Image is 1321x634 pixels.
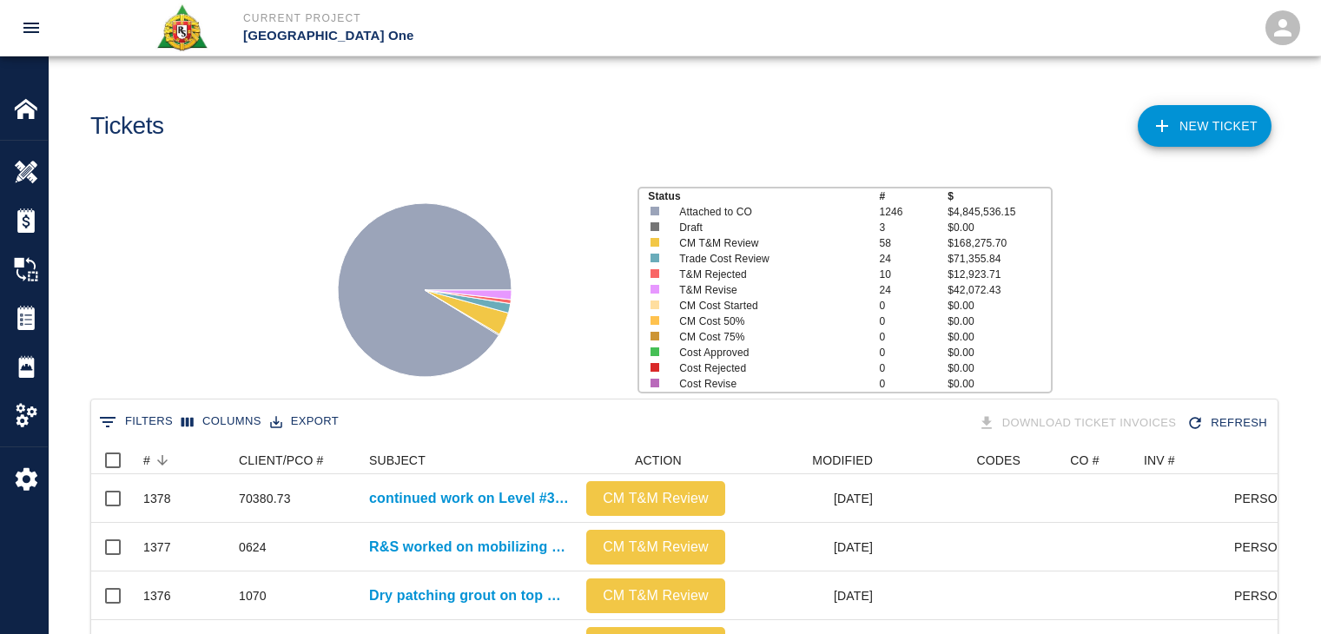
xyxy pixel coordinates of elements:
[10,7,52,49] button: open drawer
[879,329,948,345] p: 0
[1070,446,1099,474] div: CO #
[1138,105,1271,147] a: NEW TICKET
[679,267,859,282] p: T&M Rejected
[679,204,859,220] p: Attached to CO
[1144,446,1175,474] div: INV #
[948,314,1050,329] p: $0.00
[879,360,948,376] p: 0
[948,360,1050,376] p: $0.00
[369,488,569,509] a: continued work on Level #3 Headhouse and hallway installing Styrofoam.
[1029,446,1135,474] div: CO #
[734,474,882,523] div: [DATE]
[879,204,948,220] p: 1246
[948,298,1050,314] p: $0.00
[976,446,1020,474] div: CODES
[679,298,859,314] p: CM Cost Started
[239,490,291,507] div: 70380.73
[679,220,859,235] p: Draft
[635,446,682,474] div: ACTION
[879,376,948,392] p: 0
[679,314,859,329] p: CM Cost 50%
[882,446,1029,474] div: CODES
[143,446,150,474] div: #
[143,538,171,556] div: 1377
[1183,408,1274,439] div: Refresh the list
[948,267,1050,282] p: $12,923.71
[593,488,718,509] p: CM T&M Review
[948,204,1050,220] p: $4,845,536.15
[974,408,1184,439] div: Tickets download in groups of 15
[1183,408,1274,439] button: Refresh
[948,251,1050,267] p: $71,355.84
[593,585,718,606] p: CM T&M Review
[948,220,1050,235] p: $0.00
[734,446,882,474] div: MODIFIED
[879,220,948,235] p: 3
[948,282,1050,298] p: $42,072.43
[230,446,360,474] div: CLIENT/PCO #
[266,408,343,435] button: Export
[360,446,578,474] div: SUBJECT
[648,188,879,204] p: Status
[143,587,171,604] div: 1376
[734,571,882,620] div: [DATE]
[879,267,948,282] p: 10
[948,329,1050,345] p: $0.00
[143,490,171,507] div: 1378
[679,282,859,298] p: T&M Revise
[679,376,859,392] p: Cost Revise
[679,235,859,251] p: CM T&M Review
[90,112,164,141] h1: Tickets
[239,446,324,474] div: CLIENT/PCO #
[239,538,267,556] div: 0624
[879,314,948,329] p: 0
[879,298,948,314] p: 0
[239,587,267,604] div: 1070
[1135,446,1235,474] div: INV #
[243,26,755,46] p: [GEOGRAPHIC_DATA] One
[369,446,426,474] div: SUBJECT
[879,251,948,267] p: 24
[879,345,948,360] p: 0
[243,10,755,26] p: Current Project
[578,446,734,474] div: ACTION
[95,408,177,436] button: Show filters
[177,408,266,435] button: Select columns
[150,448,175,472] button: Sort
[369,537,569,558] a: R&S worked on mobilizing concrete buggy to area, transferring concrete...
[812,446,873,474] div: MODIFIED
[369,585,569,606] a: Dry patching grout on top of beams for Column line L/2 2nd floor.
[879,188,948,204] p: #
[948,188,1050,204] p: $
[679,360,859,376] p: Cost Rejected
[135,446,230,474] div: #
[679,251,859,267] p: Trade Cost Review
[593,537,718,558] p: CM T&M Review
[948,345,1050,360] p: $0.00
[879,282,948,298] p: 24
[734,523,882,571] div: [DATE]
[155,3,208,52] img: Roger & Sons Concrete
[879,235,948,251] p: 58
[679,345,859,360] p: Cost Approved
[679,329,859,345] p: CM Cost 75%
[948,235,1050,251] p: $168,275.70
[948,376,1050,392] p: $0.00
[1234,551,1321,634] iframe: Chat Widget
